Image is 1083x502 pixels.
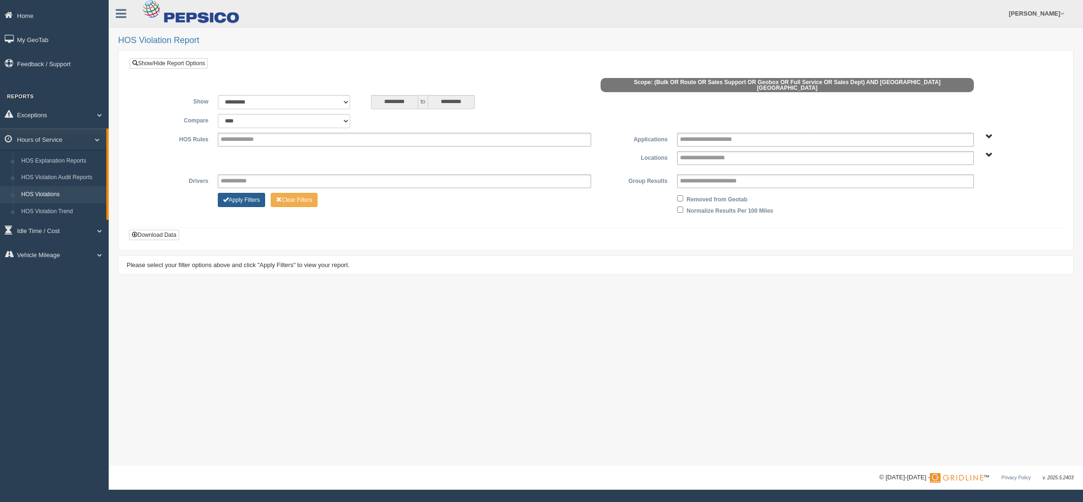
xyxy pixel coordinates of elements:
[17,153,106,170] a: HOS Explanation Reports
[137,174,213,186] label: Drivers
[17,169,106,186] a: HOS Violation Audit Reports
[879,473,1074,483] div: © [DATE]-[DATE] - ™
[118,36,1074,45] h2: HOS Violation Report
[601,78,974,92] span: Scope: (Bulk OR Route OR Sales Support OR Geobox OR Full Service OR Sales Dept) AND [GEOGRAPHIC_D...
[129,230,179,240] button: Download Data
[596,174,672,186] label: Group Results
[17,203,106,220] a: HOS Violation Trend
[218,193,265,207] button: Change Filter Options
[137,133,213,144] label: HOS Rules
[1043,475,1074,480] span: v. 2025.5.2403
[418,95,428,109] span: to
[596,133,672,144] label: Applications
[127,261,350,268] span: Please select your filter options above and click "Apply Filters" to view your report.
[129,58,208,69] a: Show/Hide Report Options
[271,193,318,207] button: Change Filter Options
[137,95,213,106] label: Show
[687,204,773,216] label: Normalize Results Per 100 Miles
[687,193,748,204] label: Removed from Geotab
[596,151,672,163] label: Locations
[930,473,983,483] img: Gridline
[1001,475,1031,480] a: Privacy Policy
[137,114,213,125] label: Compare
[17,186,106,203] a: HOS Violations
